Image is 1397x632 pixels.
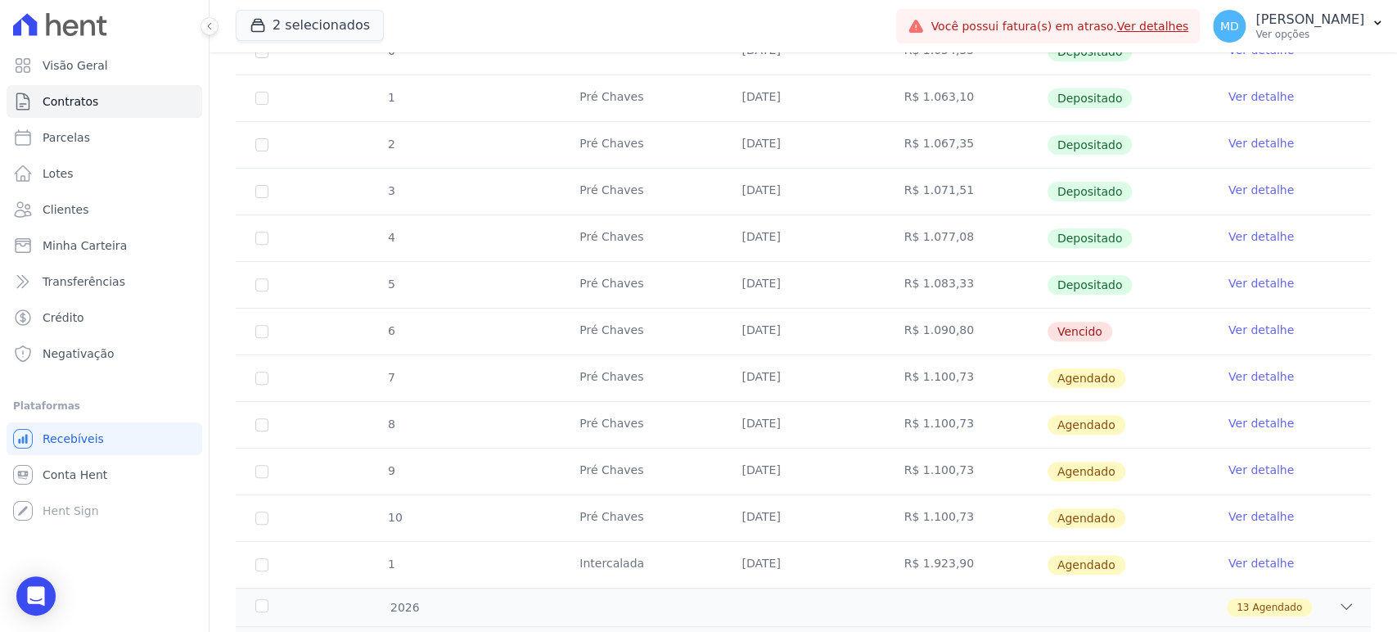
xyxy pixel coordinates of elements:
a: Transferências [7,265,202,298]
span: 2 [386,138,395,151]
input: Só é possível selecionar pagamentos em aberto [255,278,268,291]
span: Agendado [1252,600,1302,615]
td: [DATE] [722,402,884,448]
span: Lotes [43,165,74,182]
span: 4 [386,231,395,244]
td: Pré Chaves [560,402,722,448]
td: R$ 1.077,08 [885,215,1047,261]
span: 8 [386,418,395,431]
td: Pré Chaves [560,122,722,168]
span: Agendado [1048,462,1125,481]
input: default [255,372,268,385]
span: 10 [386,511,403,524]
span: Você possui fatura(s) em atraso. [931,18,1188,35]
td: Pré Chaves [560,169,722,214]
button: 2 selecionados [236,10,384,41]
span: Crédito [43,309,84,326]
td: R$ 1.071,51 [885,169,1047,214]
a: Ver detalhe [1228,182,1294,198]
a: Contratos [7,85,202,118]
p: [PERSON_NAME] [1255,11,1364,28]
a: Ver detalhe [1228,415,1294,431]
span: Conta Hent [43,467,107,483]
a: Ver detalhe [1228,228,1294,245]
span: Clientes [43,201,88,218]
td: Pré Chaves [560,495,722,541]
td: Pré Chaves [560,449,722,494]
span: Negativação [43,345,115,362]
td: [DATE] [722,75,884,121]
span: Minha Carteira [43,237,127,254]
td: [DATE] [722,449,884,494]
td: R$ 1.100,73 [885,449,1047,494]
a: Conta Hent [7,458,202,491]
td: [DATE] [722,355,884,401]
td: Pré Chaves [560,309,722,354]
td: R$ 1.083,33 [885,262,1047,308]
a: Ver detalhe [1228,135,1294,151]
span: Contratos [43,93,98,110]
td: R$ 1.923,90 [885,542,1047,588]
a: Ver detalhe [1228,508,1294,525]
td: R$ 1.100,73 [885,355,1047,401]
a: Ver detalhe [1228,275,1294,291]
span: 6 [386,324,395,337]
td: Intercalada [560,542,722,588]
td: Pré Chaves [560,262,722,308]
a: Recebíveis [7,422,202,455]
input: Só é possível selecionar pagamentos em aberto [255,138,268,151]
a: Negativação [7,337,202,370]
span: 13 [1237,600,1249,615]
span: Parcelas [43,129,90,146]
span: Depositado [1048,88,1133,108]
p: Ver opções [1255,28,1364,41]
button: MD [PERSON_NAME] Ver opções [1200,3,1397,49]
span: 7 [386,371,395,384]
span: Depositado [1048,182,1133,201]
span: Recebíveis [43,431,104,447]
td: R$ 1.067,35 [885,122,1047,168]
a: Visão Geral [7,49,202,82]
td: [DATE] [722,122,884,168]
a: Ver detalhe [1228,322,1294,338]
a: Ver detalhe [1228,462,1294,478]
span: 9 [386,464,395,477]
span: Depositado [1048,275,1133,295]
a: Ver detalhes [1117,20,1189,33]
div: Plataformas [13,396,196,416]
span: Vencido [1048,322,1112,341]
td: Pré Chaves [560,75,722,121]
span: Agendado [1048,368,1125,388]
a: Ver detalhe [1228,555,1294,571]
input: Só é possível selecionar pagamentos em aberto [255,92,268,105]
a: Minha Carteira [7,229,202,262]
td: R$ 1.100,73 [885,495,1047,541]
div: Open Intercom Messenger [16,576,56,616]
td: Pré Chaves [560,355,722,401]
input: default [255,325,268,338]
td: R$ 1.063,10 [885,75,1047,121]
input: Só é possível selecionar pagamentos em aberto [255,232,268,245]
a: Ver detalhe [1228,88,1294,105]
a: Clientes [7,193,202,226]
td: [DATE] [722,495,884,541]
input: default [255,418,268,431]
input: default [255,512,268,525]
a: Parcelas [7,121,202,154]
span: Visão Geral [43,57,108,74]
span: Agendado [1048,415,1125,435]
td: [DATE] [722,169,884,214]
span: 3 [386,184,395,197]
a: Crédito [7,301,202,334]
span: MD [1220,20,1239,32]
td: R$ 1.090,80 [885,309,1047,354]
input: default [255,558,268,571]
span: Agendado [1048,508,1125,528]
td: [DATE] [722,215,884,261]
a: Lotes [7,157,202,190]
a: Ver detalhe [1228,368,1294,385]
span: Depositado [1048,228,1133,248]
td: R$ 1.100,73 [885,402,1047,448]
span: 1 [386,91,395,104]
span: Depositado [1048,135,1133,155]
